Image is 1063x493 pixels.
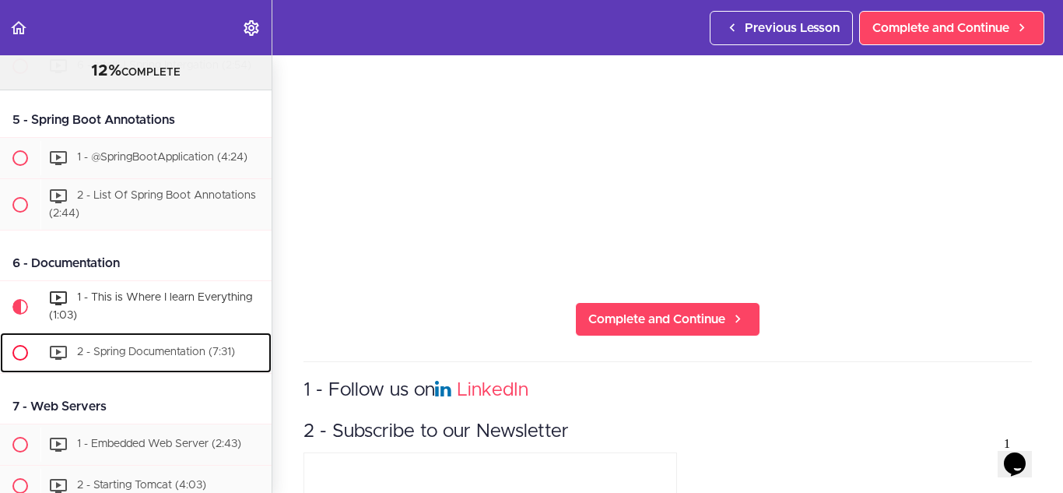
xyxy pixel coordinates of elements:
[998,431,1047,477] iframe: chat widget
[575,302,760,336] a: Complete and Continue
[49,190,256,219] span: 2 - List Of Spring Boot Annotations (2:44)
[303,378,1032,403] h3: 1 - Follow us on
[19,62,252,82] div: COMPLETE
[77,347,235,357] span: 2 - Spring Documentation (7:31)
[303,419,1032,445] h3: 2 - Subscribe to our Newsletter
[77,438,241,449] span: 1 - Embedded Web Server (2:43)
[872,19,1009,37] span: Complete and Continue
[242,19,261,37] svg: Settings Menu
[91,63,121,79] span: 12%
[77,152,247,163] span: 1 - @SpringBootApplication (4:24)
[710,11,853,45] a: Previous Lesson
[49,293,252,322] span: 1 - This is Where I learn Everything (1:03)
[457,381,528,400] a: LinkedIn
[77,480,206,491] span: 2 - Starting Tomcat (4:03)
[588,310,725,329] span: Complete and Continue
[859,11,1044,45] a: Complete and Continue
[9,19,28,37] svg: Back to course curriculum
[745,19,840,37] span: Previous Lesson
